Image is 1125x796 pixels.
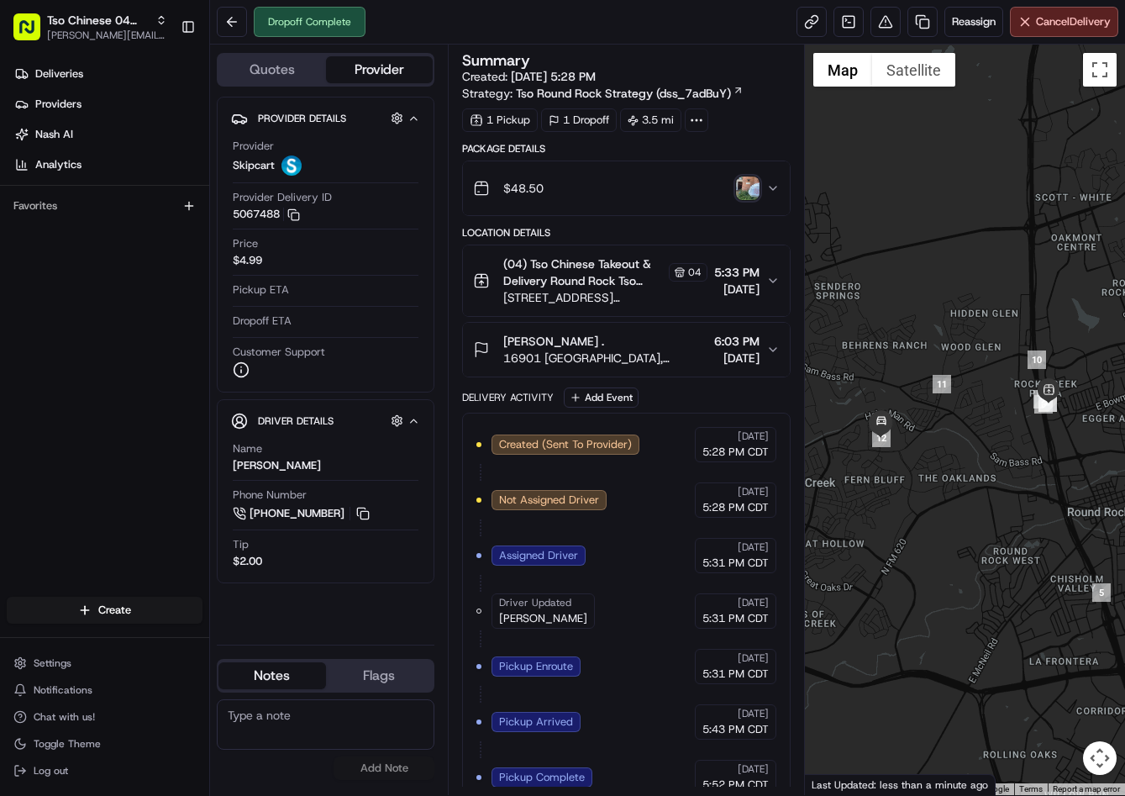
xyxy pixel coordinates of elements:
[233,190,332,205] span: Provider Delivery ID
[809,773,865,795] a: Open this area in Google Maps (opens a new window)
[34,656,71,670] span: Settings
[7,121,209,148] a: Nash AI
[933,375,951,393] div: 11
[281,156,302,176] img: profile_skipcart_partner.png
[34,737,101,751] span: Toggle Theme
[462,142,791,156] div: Package Details
[503,180,544,197] span: $48.50
[462,53,530,68] h3: Summary
[7,732,202,756] button: Toggle Theme
[702,445,769,460] span: 5:28 PM CDT
[218,662,326,689] button: Notes
[326,662,434,689] button: Flags
[499,659,573,674] span: Pickup Enroute
[738,596,769,609] span: [DATE]
[233,158,275,173] span: Skipcart
[738,485,769,498] span: [DATE]
[1010,7,1118,37] button: CancelDelivery
[503,333,604,350] span: [PERSON_NAME] .
[499,548,578,563] span: Assigned Driver
[233,537,249,552] span: Tip
[738,540,769,554] span: [DATE]
[233,458,321,473] div: [PERSON_NAME]
[233,253,262,268] span: $4.99
[511,69,596,84] span: [DATE] 5:28 PM
[98,603,131,618] span: Create
[499,770,585,785] span: Pickup Complete
[1034,395,1053,414] div: 6
[620,108,681,132] div: 3.5 mi
[7,151,209,178] a: Analytics
[738,707,769,720] span: [DATE]
[34,710,95,724] span: Chat with us!
[250,506,344,521] span: [PHONE_NUMBER]
[702,667,769,682] span: 5:31 PM CDT
[231,104,420,132] button: Provider Details
[1038,393,1057,412] div: 8
[233,554,262,569] div: $2.00
[872,53,955,87] button: Show satellite imagery
[7,678,202,702] button: Notifications
[34,683,92,697] span: Notifications
[944,7,1003,37] button: Reassign
[47,12,149,29] button: Tso Chinese 04 Round Rock
[736,177,760,200] img: photo_proof_of_delivery image
[1036,14,1111,29] span: Cancel Delivery
[233,139,274,154] span: Provider
[1083,741,1117,775] button: Map camera controls
[7,61,209,87] a: Deliveries
[952,14,996,29] span: Reassign
[258,414,334,428] span: Driver Details
[462,85,744,102] div: Strategy:
[872,429,891,447] div: 12
[463,161,790,215] button: $48.50photo_proof_of_delivery image
[1033,390,1052,409] div: 9
[233,314,292,329] span: Dropoff ETA
[702,556,769,571] span: 5:31 PM CDT
[233,441,262,456] span: Name
[702,500,769,515] span: 5:28 PM CDT
[463,245,790,316] button: (04) Tso Chinese Takeout & Delivery Round Rock Tso Chinese Round Rock Manager04[STREET_ADDRESS][P...
[1053,784,1120,793] a: Report a map error
[34,764,68,778] span: Log out
[233,236,258,251] span: Price
[541,108,617,132] div: 1 Dropoff
[462,391,554,404] div: Delivery Activity
[738,430,769,443] span: [DATE]
[35,66,83,82] span: Deliveries
[231,407,420,435] button: Driver Details
[1092,583,1111,602] div: 5
[805,774,996,795] div: Last Updated: less than a minute ago
[688,266,702,279] span: 04
[233,345,325,360] span: Customer Support
[462,68,596,85] span: Created:
[35,97,81,112] span: Providers
[516,85,744,102] a: Tso Round Rock Strategy (dss_7adBuY)
[7,759,202,783] button: Log out
[7,91,209,118] a: Providers
[7,651,202,675] button: Settings
[233,488,307,503] span: Phone Number
[7,705,202,729] button: Chat with us!
[714,264,760,281] span: 5:33 PM
[47,29,167,42] button: [PERSON_NAME][EMAIL_ADDRESS][DOMAIN_NAME]
[499,596,571,609] span: Driver Updated
[7,597,202,624] button: Create
[462,226,791,240] div: Location Details
[503,289,707,306] span: [STREET_ADDRESS][PERSON_NAME]
[516,85,731,102] span: Tso Round Rock Strategy (dss_7adBuY)
[463,323,790,377] button: [PERSON_NAME] .16901 [GEOGRAPHIC_DATA], [GEOGRAPHIC_DATA], [GEOGRAPHIC_DATA]6:03 PM[DATE]
[714,281,760,298] span: [DATE]
[714,333,760,350] span: 6:03 PM
[462,108,538,132] div: 1 Pickup
[499,437,632,452] span: Created (Sent To Provider)
[503,256,665,289] span: (04) Tso Chinese Takeout & Delivery Round Rock Tso Chinese Round Rock Manager
[702,722,769,737] span: 5:43 PM CDT
[35,127,73,142] span: Nash AI
[738,762,769,776] span: [DATE]
[326,56,434,83] button: Provider
[7,7,174,47] button: Tso Chinese 04 Round Rock[PERSON_NAME][EMAIL_ADDRESS][DOMAIN_NAME]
